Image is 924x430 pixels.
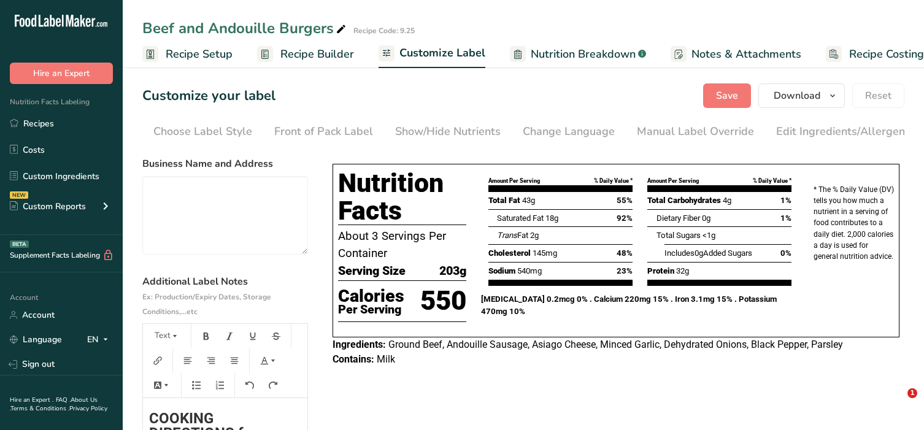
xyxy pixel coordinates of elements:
[56,396,71,404] a: FAQ .
[849,46,924,63] span: Recipe Costing
[10,396,53,404] a: Hire an Expert .
[87,332,113,347] div: EN
[676,266,689,275] span: 32g
[814,184,894,262] p: * The % Daily Value (DV) tells you how much a nutrient in a serving of food contributes to a dail...
[882,388,912,418] iframe: Intercom live chat
[523,123,615,140] div: Change Language
[488,196,520,205] span: Total Fat
[671,40,801,68] a: Notes & Attachments
[647,177,699,185] div: Amount Per Serving
[637,123,754,140] div: Manual Label Override
[703,83,751,108] button: Save
[488,177,540,185] div: Amount Per Serving
[691,46,801,63] span: Notes & Attachments
[617,265,633,277] span: 23%
[533,248,557,258] span: 145mg
[10,191,28,199] div: NEW
[531,46,636,63] span: Nutrition Breakdown
[723,196,731,205] span: 4g
[617,212,633,225] span: 92%
[530,231,539,240] span: 2g
[153,123,252,140] div: Choose Label Style
[257,40,354,68] a: Recipe Builder
[656,231,701,240] span: Total Sugars
[338,262,406,280] span: Serving Size
[617,194,633,207] span: 55%
[338,169,466,225] h1: Nutrition Facts
[10,200,86,213] div: Custom Reports
[545,213,558,223] span: 18g
[379,39,485,69] a: Customize Label
[594,177,633,185] div: % Daily Value *
[907,388,917,398] span: 1
[395,123,501,140] div: Show/Hide Nutrients
[716,88,738,103] span: Save
[695,248,703,258] span: 0g
[166,46,233,63] span: Recipe Setup
[481,293,799,318] p: [MEDICAL_DATA] 0.2mcg 0% . Calcium 220mg 15% . Iron 3.1mg 15% . Potassium 470mg 10%
[497,231,517,240] i: Trans
[780,247,791,259] span: 0%
[497,213,544,223] span: Saturated Fat
[758,83,845,108] button: Download
[280,46,354,63] span: Recipe Builder
[148,326,185,346] button: Text
[274,123,373,140] div: Front of Pack Label
[647,266,674,275] span: Protein
[142,17,348,39] div: Beef and Andouille Burgers
[399,45,485,61] span: Customize Label
[142,274,308,318] label: Additional Label Notes
[656,213,700,223] span: Dietary Fiber
[142,156,308,171] label: Business Name and Address
[703,231,715,240] span: <1g
[353,25,415,36] div: Recipe Code: 9.25
[420,281,466,321] p: 550
[522,196,535,205] span: 43g
[10,396,98,413] a: About Us .
[488,266,515,275] span: Sodium
[497,231,528,240] span: Fat
[753,177,791,185] div: % Daily Value *
[338,305,404,315] p: Per Serving
[10,240,29,248] div: BETA
[142,40,233,68] a: Recipe Setup
[780,194,791,207] span: 1%
[10,63,113,84] button: Hire an Expert
[388,339,843,350] span: Ground Beef, Andouille Sausage, Asiago Cheese, Minced Garlic, Dehydrated Onions, Black Pepper, Pa...
[439,262,466,280] span: 203g
[664,248,752,258] span: Includes Added Sugars
[617,247,633,259] span: 48%
[517,266,542,275] span: 540mg
[142,86,275,106] h1: Customize your label
[338,287,404,305] p: Calories
[338,228,466,262] p: About 3 Servings Per Container
[488,248,531,258] span: Cholesterol
[142,292,271,317] span: Ex: Production/Expiry Dates, Storage Conditions,...etc
[826,40,924,68] a: Recipe Costing
[377,353,395,365] span: Milk
[510,40,646,68] a: Nutrition Breakdown
[852,83,904,108] button: Reset
[69,404,107,413] a: Privacy Policy
[865,88,891,103] span: Reset
[333,353,374,365] span: Contains:
[333,339,386,350] span: Ingredients:
[10,329,62,350] a: Language
[647,196,721,205] span: Total Carbohydrates
[10,404,69,413] a: Terms & Conditions .
[702,213,710,223] span: 0g
[774,88,820,103] span: Download
[780,212,791,225] span: 1%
